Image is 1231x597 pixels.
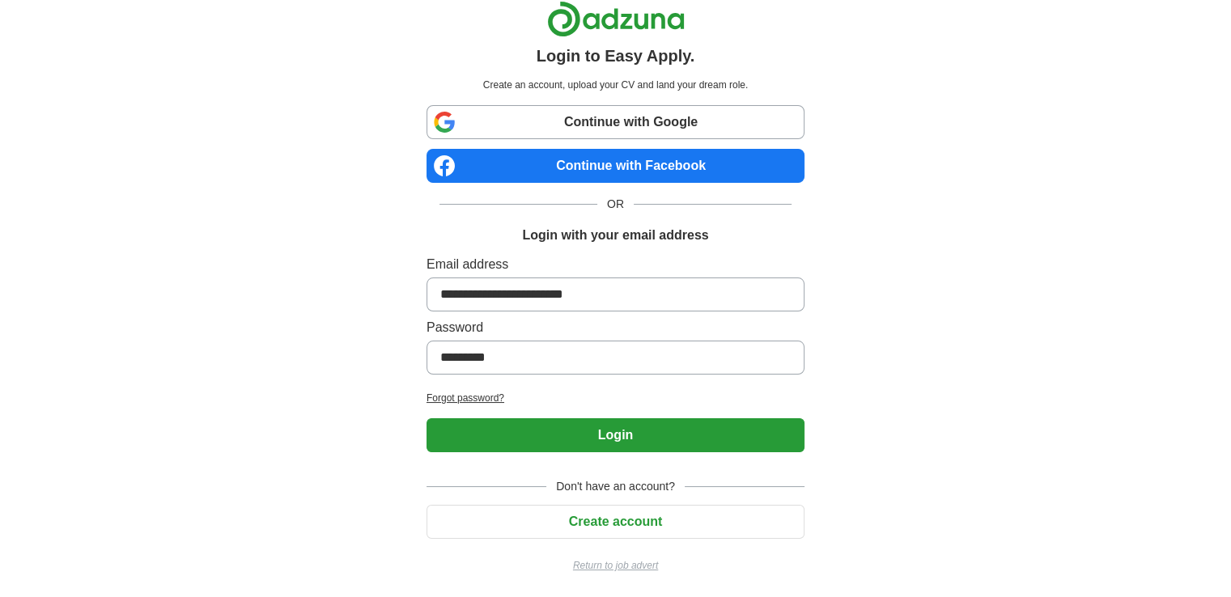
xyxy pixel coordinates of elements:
img: Adzuna logo [547,1,685,37]
span: Don't have an account? [546,478,685,495]
p: Create an account, upload your CV and land your dream role. [430,78,801,92]
a: Continue with Facebook [427,149,804,183]
a: Create account [427,514,804,528]
button: Create account [427,505,804,539]
label: Password [427,318,804,337]
a: Return to job advert [427,558,804,573]
a: Continue with Google [427,105,804,139]
button: Login [427,418,804,452]
span: OR [597,196,634,213]
h1: Login with your email address [522,226,708,245]
a: Forgot password? [427,391,804,405]
label: Email address [427,255,804,274]
h1: Login to Easy Apply. [537,44,695,68]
